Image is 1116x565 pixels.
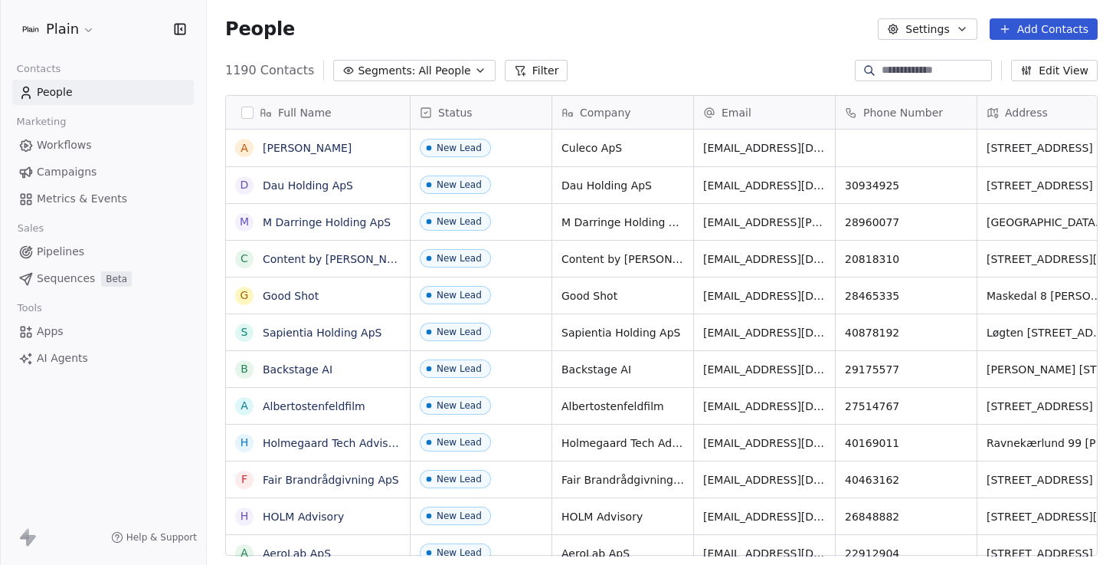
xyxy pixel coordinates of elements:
[987,178,1109,193] span: [STREET_ADDRESS]
[263,290,319,302] a: Good Shot
[437,327,482,337] div: New Lead
[561,251,684,267] span: Content by [PERSON_NAME]
[437,474,482,485] div: New Lead
[987,215,1109,230] span: [GEOGRAPHIC_DATA][STREET_ADDRESS]
[37,191,127,207] span: Metrics & Events
[703,251,826,267] span: [EMAIL_ADDRESS][DOMAIN_NAME]
[12,186,194,212] a: Metrics & Events
[263,142,352,154] a: [PERSON_NAME]
[561,362,684,377] span: Backstage AI
[561,546,684,561] span: AeroLab ApS
[37,244,84,260] span: Pipelines
[126,531,197,544] span: Help & Support
[703,178,826,193] span: [EMAIL_ADDRESS][DOMAIN_NAME]
[46,19,79,39] span: Plain
[101,271,132,287] span: Beta
[845,435,967,451] span: 40169011
[703,509,826,524] span: [EMAIL_ADDRESS][DOMAIN_NAME]
[1005,105,1048,120] span: Address
[437,253,482,264] div: New Lead
[845,325,967,340] span: 40878192
[845,178,967,193] span: 30934925
[1011,60,1098,81] button: Edit View
[241,398,248,414] div: A
[12,159,194,185] a: Campaigns
[703,472,826,488] span: [EMAIL_ADDRESS][DOMAIN_NAME]
[263,179,353,192] a: Dau Holding ApS
[703,215,826,230] span: [EMAIL_ADDRESS][PERSON_NAME][DOMAIN_NAME]
[703,362,826,377] span: [EMAIL_ADDRESS][DOMAIN_NAME]
[561,399,684,414] span: Albertostenfeldfilm
[241,471,247,488] div: F
[11,217,51,240] span: Sales
[241,251,248,267] div: C
[552,96,693,129] div: Company
[263,547,331,560] a: AeroLab ApS
[37,137,92,153] span: Workflows
[437,216,482,227] div: New Lead
[990,18,1098,40] button: Add Contacts
[12,133,194,158] a: Workflows
[437,143,482,153] div: New Lead
[987,362,1109,377] span: [PERSON_NAME] [STREET_ADDRESS][PERSON_NAME]
[12,80,194,105] a: People
[437,511,482,521] div: New Lead
[845,215,967,230] span: 28960077
[703,399,826,414] span: [EMAIL_ADDRESS][DOMAIN_NAME]
[37,271,95,287] span: Sequences
[703,546,826,561] span: [EMAIL_ADDRESS][DOMAIN_NAME]
[241,508,249,524] div: H
[845,362,967,377] span: 29175577
[240,214,249,230] div: M
[438,105,473,120] span: Status
[263,363,332,376] a: Backstage AI
[263,216,391,228] a: M Darringe Holding ApS
[225,18,295,41] span: People
[561,140,684,156] span: Culeco ApS
[241,140,248,156] div: A
[561,325,684,340] span: Sapientia Holding ApS
[241,361,248,377] div: B
[21,20,40,38] img: Plain-Logo-Tile.png
[863,105,943,120] span: Phone Number
[241,287,249,304] div: G
[12,346,194,371] a: AI Agents
[12,266,194,291] a: SequencesBeta
[241,545,248,561] div: A
[987,546,1109,561] span: [STREET_ADDRESS]
[241,435,249,451] div: H
[694,96,835,129] div: Email
[418,63,470,79] span: All People
[263,253,414,265] a: Content by [PERSON_NAME]
[845,509,967,524] span: 26848882
[226,130,411,557] div: grid
[561,288,684,304] span: Good Shot
[561,509,684,524] span: HOLM Advisory
[241,324,248,340] div: S
[987,251,1109,267] span: [STREET_ADDRESS][PERSON_NAME]
[987,435,1109,451] span: Ravnekærlund 99 [PERSON_NAME], [PERSON_NAME], 5800
[411,96,551,129] div: Status
[845,251,967,267] span: 20818310
[845,399,967,414] span: 27514767
[263,400,365,412] a: Albertostenfeldfilm
[878,18,977,40] button: Settings
[437,400,482,411] div: New Lead
[561,215,684,230] span: M Darringe Holding ApS
[263,437,405,449] a: Holmegaard Tech Advisory
[226,96,410,129] div: Full Name
[561,178,684,193] span: Dau Holding ApS
[703,435,826,451] span: [EMAIL_ADDRESS][DOMAIN_NAME]
[263,511,344,523] a: HOLM Advisory
[987,472,1109,488] span: [STREET_ADDRESS]
[561,472,684,488] span: Fair Brandrådgivning ApS
[225,61,314,80] span: 1190 Contacts
[987,288,1109,304] span: Maskedal 8 [PERSON_NAME], [GEOGRAPHIC_DATA], 8660
[703,288,826,304] span: [EMAIL_ADDRESS][DOMAIN_NAME]
[10,57,67,80] span: Contacts
[11,297,48,320] span: Tools
[278,105,332,120] span: Full Name
[111,531,197,544] a: Help & Support
[987,399,1109,414] span: [STREET_ADDRESS]
[722,105,751,120] span: Email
